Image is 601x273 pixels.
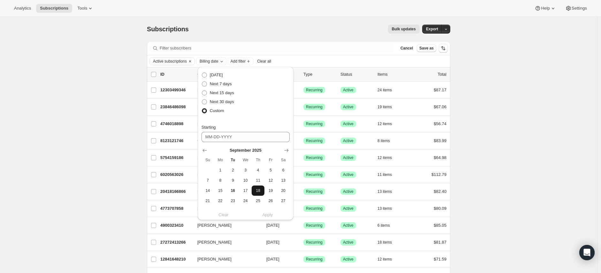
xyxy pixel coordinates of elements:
span: Recurring [306,87,323,93]
span: 2 [229,168,237,173]
span: 28 [204,209,211,214]
button: 12 items [377,153,399,162]
span: [PERSON_NAME] [197,239,232,246]
span: Save as [419,46,434,51]
span: 26 [267,198,274,203]
span: Analytics [14,6,31,11]
button: Wednesday September 24 2025 [239,196,252,206]
span: Help [541,6,550,11]
span: 3 [242,168,249,173]
span: $112.79 [431,172,446,177]
button: Tuesday September 23 2025 [227,196,239,206]
button: Help [531,4,560,13]
span: Active [343,104,354,110]
span: Active [343,240,354,245]
span: Recurring [306,172,323,177]
span: Mo [217,157,224,163]
p: 5754159186 [160,155,192,161]
button: Export [422,25,442,34]
p: 4900323410 [160,222,192,229]
p: 12303499346 [160,87,192,93]
button: 18 items [377,238,399,247]
button: Saturday September 20 2025 [277,186,289,196]
div: 4900323410[PERSON_NAME][DATE]SuccessRecurringSuccessActive6 items$85.05 [160,221,446,230]
button: 19 items [377,102,399,111]
span: Subscriptions [40,6,68,11]
div: 20418166866[PERSON_NAME][DATE]SuccessRecurringSuccessActive13 items$82.40 [160,187,446,196]
button: 6 items [377,221,397,230]
div: 12303499346[PERSON_NAME][DATE]SuccessRecurringSuccessActive24 items$87.17 [160,86,446,95]
span: We [242,157,249,163]
span: $71.59 [434,257,446,262]
span: 11 [254,178,262,183]
button: 12 items [377,119,399,128]
span: 14 [204,188,211,193]
span: 13 [279,178,287,183]
span: Active [343,206,354,211]
button: Monday September 15 2025 [214,186,226,196]
button: Bulk updates [388,25,420,34]
p: 6020563026 [160,171,192,178]
span: $64.98 [434,155,446,160]
span: [DATE] [266,240,279,245]
button: Saturday September 27 2025 [277,196,289,206]
span: 20 [279,188,287,193]
span: 15 [217,188,224,193]
span: 13 items [377,206,392,211]
span: Subscriptions [147,26,189,33]
span: Active [343,189,354,194]
div: 12841648210[PERSON_NAME][DATE]SuccessRecurringSuccessActive12 items$71.59 [160,255,446,264]
th: Sunday [202,155,214,165]
span: $83.99 [434,138,446,143]
span: Active [343,121,354,126]
span: 24 items [377,87,392,93]
div: 5754159186[PERSON_NAME][DATE]SuccessRecurringSuccessActive12 items$64.98 [160,153,446,162]
span: Clear all [257,59,271,64]
span: Starting [202,125,216,130]
button: Clear all [255,57,274,65]
p: Total [438,71,446,78]
button: Clear [187,58,193,65]
span: 12 items [377,121,392,126]
button: [PERSON_NAME] [194,254,257,264]
button: Wednesday September 17 2025 [239,186,252,196]
span: Export [426,27,438,32]
button: Sunday September 28 2025 [202,206,214,216]
span: $87.17 [434,87,446,92]
span: Recurring [306,104,323,110]
span: Recurring [306,223,323,228]
div: 4746018898[PERSON_NAME][DATE]SuccessRecurringSuccessActive12 items$56.74 [160,119,446,128]
th: Thursday [252,155,264,165]
p: 12841648210 [160,256,192,262]
button: Wednesday September 3 2025 [239,165,252,175]
span: Active [343,155,354,160]
button: [PERSON_NAME] [194,237,257,247]
p: ID [160,71,192,78]
button: 11 items [377,170,399,179]
span: 27 [279,198,287,203]
span: [DATE] [266,223,279,228]
span: Sa [279,157,287,163]
th: Tuesday [227,155,239,165]
div: Open Intercom Messenger [579,245,595,260]
button: Thursday September 18 2025 [252,186,264,196]
p: 27272413266 [160,239,192,246]
button: Wednesday September 10 2025 [239,175,252,186]
div: Items [377,71,409,78]
span: Th [254,157,262,163]
span: 10 [242,178,249,183]
span: Recurring [306,155,323,160]
div: 8123121746Caitlin Line[DATE]SuccessRecurringSuccessActive8 items$83.99 [160,136,446,145]
button: Sunday September 21 2025 [202,196,214,206]
button: 13 items [377,187,399,196]
span: 12 items [377,257,392,262]
button: Settings [561,4,591,13]
button: Monday September 22 2025 [214,196,226,206]
div: Type [303,71,335,78]
span: 11 items [377,172,392,177]
span: 18 [254,188,262,193]
span: Active [343,87,354,93]
span: $85.05 [434,223,446,228]
span: Active [343,172,354,177]
button: Show next month, October 2025 [282,146,291,155]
